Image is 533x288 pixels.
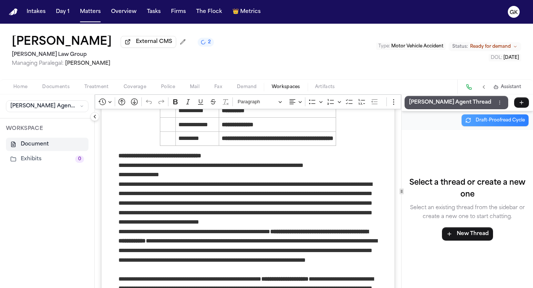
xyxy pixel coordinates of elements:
[6,100,88,112] button: [PERSON_NAME] Agent Demand
[6,124,88,133] p: WORKSPACE
[12,36,112,49] h1: [PERSON_NAME]
[229,5,264,19] button: crownMetrics
[24,5,48,19] button: Intakes
[214,84,222,90] span: Fax
[491,56,502,60] span: DOL :
[6,153,88,166] button: Exhibits0
[315,84,335,90] span: Artifacts
[75,155,84,163] span: 0
[391,44,443,48] span: Motor Vehicle Accident
[136,38,172,46] span: External CMS
[464,82,474,92] button: Make a Call
[42,84,70,90] span: Documents
[53,5,73,19] button: Day 1
[84,84,109,90] span: Treatment
[378,44,390,48] span: Type :
[452,44,468,50] span: Status:
[121,36,176,48] button: External CMS
[9,9,18,16] a: Home
[208,39,211,45] span: 2
[12,50,214,59] h2: [PERSON_NAME] Law Group
[501,84,521,90] span: Assistant
[272,84,300,90] span: Workspaces
[13,84,27,90] span: Home
[376,43,446,50] button: Edit Type: Motor Vehicle Accident
[489,54,521,61] button: Edit DOL: 2025-03-17
[12,61,64,66] span: Managing Paralegal:
[198,38,214,47] button: 2 active tasks
[77,5,104,19] button: Matters
[503,56,519,60] span: [DATE]
[470,44,511,50] span: Ready for demand
[6,138,88,151] button: Document
[190,84,200,90] span: Mail
[449,42,521,51] button: Change status from Ready for demand
[90,112,99,121] button: Collapse sidebar
[124,84,146,90] span: Coverage
[193,5,225,19] button: The Flock
[108,5,140,19] button: Overview
[161,84,175,90] span: Police
[237,84,257,90] span: Demand
[9,9,18,16] img: Finch Logo
[12,36,112,49] button: Edit matter name
[168,5,189,19] button: Firms
[493,84,521,90] button: Assistant
[144,5,164,19] button: Tasks
[65,61,110,66] span: [PERSON_NAME]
